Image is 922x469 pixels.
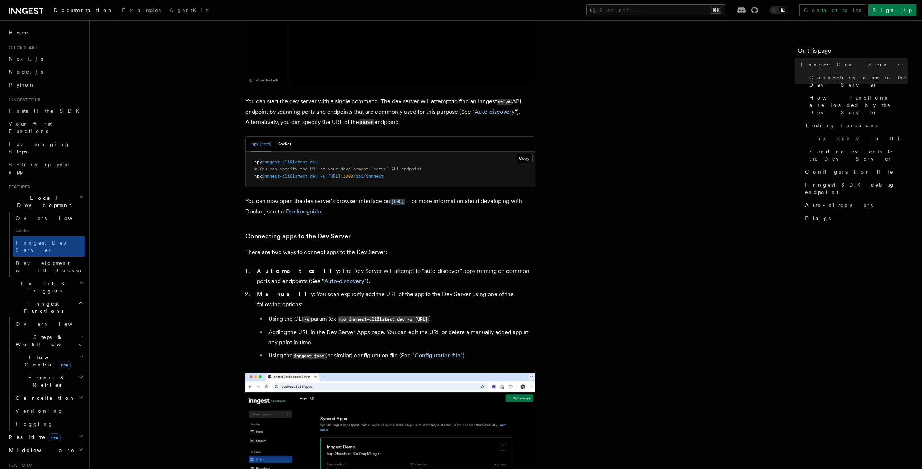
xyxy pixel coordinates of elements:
[257,291,314,298] strong: Manually
[475,108,515,115] a: Auto-discovery
[49,2,118,20] a: Documentation
[390,198,405,204] a: [URL]
[251,137,271,152] button: npx (npm)
[122,7,161,13] span: Examples
[262,159,308,165] span: inngest-cli@latest
[6,158,85,178] a: Setting up your app
[245,96,535,128] p: You can start the dev server with a single command. The dev server will attempt to find an Innges...
[13,317,85,331] a: Overview
[414,352,460,359] a: Configuration file
[6,65,85,78] a: Node.js
[13,418,85,431] a: Logging
[6,138,85,158] a: Leveraging Steps
[6,26,85,39] a: Home
[245,196,535,217] p: You can now open the dev server's browser interface on . For more information about developing wi...
[801,61,905,68] span: Inngest Dev Server
[516,154,533,163] button: Copy
[13,371,85,391] button: Errors & Retries
[9,162,71,175] span: Setting up your app
[390,199,405,205] code: [URL]
[809,135,906,142] span: Invoke via UI
[6,45,37,51] span: Quick start
[13,225,85,236] span: Guides
[809,74,908,88] span: Connecting apps to the Dev Server
[6,104,85,117] a: Install the SDK
[277,137,291,152] button: Docker
[245,247,535,257] p: There are two ways to connect apps to the Dev Server:
[9,108,84,114] span: Install the SDK
[13,374,79,389] span: Errors & Retries
[6,317,85,431] div: Inngest Functions
[6,52,85,65] a: Next.js
[6,212,85,277] div: Local Development
[9,29,29,36] span: Home
[254,159,262,165] span: npx
[6,447,75,454] span: Middleware
[805,168,894,175] span: Configuration file
[16,321,90,327] span: Overview
[13,394,75,402] span: Cancellation
[802,178,908,199] a: Inngest SDK debug endpoint
[262,174,308,179] span: inngest-cli@latest
[320,174,325,179] span: -u
[245,231,351,241] a: Connecting apps to the Dev Server
[266,314,535,324] li: Using the CLI param (ex. )
[809,148,908,162] span: Sending events to the Dev Server
[497,99,512,105] code: serve
[802,165,908,178] a: Configuration file
[9,82,35,88] span: Python
[799,4,865,16] a: Contact sales
[310,159,318,165] span: dev
[586,4,725,16] button: Search...⌘K
[338,316,429,323] code: npx inngest-cli@latest dev -u [URL]
[798,46,908,58] h4: On this page
[802,212,908,225] a: Flags
[6,433,61,441] span: Realtime
[303,316,311,323] code: -u
[266,350,535,361] li: Using the (or similar) configuration file (See " ")
[16,215,90,221] span: Overview
[286,208,321,215] a: Docker guide
[13,333,81,348] span: Steps & Workflows
[16,408,63,414] span: Versioning
[6,462,33,468] span: Platform
[255,266,535,286] li: : The Dev Server will attempt to "auto-discover" apps running on common ports and endpoints (See ...
[6,431,85,444] button: Realtimenew
[805,122,878,129] span: Testing functions
[806,71,908,91] a: Connecting apps to the Dev Server
[293,353,326,359] code: inngest.json
[802,199,908,212] a: Auto-discovery
[806,145,908,165] a: Sending events to the Dev Server
[343,174,353,179] span: 3000
[13,354,80,368] span: Flow Control
[359,119,374,125] code: serve
[165,2,212,20] a: AgentKit
[257,267,339,274] strong: Automatically
[266,327,535,348] li: Adding the URL in the Dev Server Apps page. You can edit the URL or delete a manually added app a...
[806,91,908,119] a: How functions are loaded by the Dev Server
[6,194,79,209] span: Local Development
[118,2,165,20] a: Examples
[13,257,85,277] a: Development with Docker
[868,4,916,16] a: Sign Up
[6,280,79,294] span: Events & Triggers
[254,166,422,171] span: # You can specify the URL of your development `serve` API endpoint
[806,132,908,145] a: Invoke via UI
[49,433,61,441] span: new
[170,7,208,13] span: AgentKit
[770,6,787,14] button: Toggle dark mode
[6,300,78,315] span: Inngest Functions
[13,331,85,351] button: Steps & Workflows
[9,69,43,75] span: Node.js
[805,202,874,209] span: Auto-discovery
[16,421,53,427] span: Logging
[254,174,262,179] span: npx
[6,191,85,212] button: Local Development
[13,351,85,371] button: Flow Controlnew
[13,212,85,225] a: Overview
[9,141,70,154] span: Leveraging Steps
[13,404,85,418] a: Versioning
[16,260,84,273] span: Development with Docker
[59,361,71,369] span: new
[255,289,535,361] li: : You scan explicitly add the URL of the app to the Dev Server using one of the following options:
